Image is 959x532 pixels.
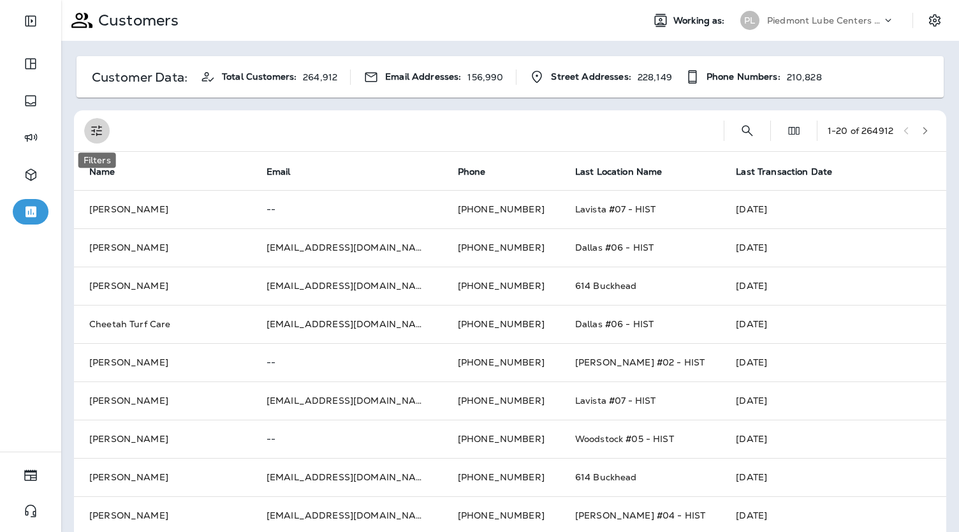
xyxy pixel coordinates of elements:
td: [PERSON_NAME] [74,267,251,305]
td: [PERSON_NAME] [74,190,251,228]
span: Total Customers: [222,71,296,82]
div: Filters [78,152,116,168]
p: 264,912 [303,72,337,82]
td: [PHONE_NUMBER] [443,228,560,267]
div: 1 - 20 of 264912 [828,126,893,136]
p: Piedmont Lube Centers LLC [767,15,882,26]
td: Cheetah Turf Care [74,305,251,343]
span: Name [89,166,132,177]
span: [PERSON_NAME] #04 - HIST [575,510,705,521]
span: Email [267,166,307,177]
span: Phone [458,166,502,177]
p: 156,990 [467,72,503,82]
span: Dallas #06 - HIST [575,318,654,330]
td: [EMAIL_ADDRESS][DOMAIN_NAME] [251,228,443,267]
td: [DATE] [721,381,946,420]
td: [PERSON_NAME] [74,458,251,496]
p: 210,828 [787,72,822,82]
button: Filters [84,118,110,144]
button: Expand Sidebar [13,8,48,34]
button: Search Customers [735,118,760,144]
span: Dallas #06 - HIST [575,242,654,253]
td: [PHONE_NUMBER] [443,343,560,381]
td: [EMAIL_ADDRESS][DOMAIN_NAME] [251,267,443,305]
span: 614 Buckhead [575,280,637,292]
p: -- [267,204,427,214]
span: [PERSON_NAME] #02 - HIST [575,357,705,368]
span: Phone Numbers: [706,71,780,82]
td: [PHONE_NUMBER] [443,190,560,228]
td: [PERSON_NAME] [74,228,251,267]
span: Street Addresses: [551,71,631,82]
div: PL [740,11,759,30]
span: Name [89,166,115,177]
td: [PERSON_NAME] [74,381,251,420]
td: [PHONE_NUMBER] [443,267,560,305]
span: Last Location Name [575,166,663,177]
button: Settings [923,9,946,32]
td: [DATE] [721,343,946,381]
td: [EMAIL_ADDRESS][DOMAIN_NAME] [251,458,443,496]
span: Lavista #07 - HIST [575,395,656,406]
td: [PHONE_NUMBER] [443,420,560,458]
td: [DATE] [721,420,946,458]
p: Customers [93,11,179,30]
td: [DATE] [721,190,946,228]
button: Edit Fields [781,118,807,144]
span: Email [267,166,291,177]
td: [EMAIL_ADDRESS][DOMAIN_NAME] [251,305,443,343]
span: Lavista #07 - HIST [575,203,656,215]
span: Woodstock #05 - HIST [575,433,674,445]
p: 228,149 [638,72,672,82]
td: [DATE] [721,458,946,496]
p: -- [267,434,427,444]
td: [PHONE_NUMBER] [443,381,560,420]
td: [PERSON_NAME] [74,343,251,381]
td: [DATE] [721,267,946,305]
span: 614 Buckhead [575,471,637,483]
td: [DATE] [721,228,946,267]
span: Phone [458,166,486,177]
td: [DATE] [721,305,946,343]
span: Last Location Name [575,166,679,177]
p: Customer Data: [92,72,187,82]
span: Working as: [673,15,728,26]
span: Last Transaction Date [736,166,849,177]
td: [PHONE_NUMBER] [443,458,560,496]
p: -- [267,357,427,367]
span: Email Addresses: [385,71,461,82]
td: [EMAIL_ADDRESS][DOMAIN_NAME] [251,381,443,420]
td: [PHONE_NUMBER] [443,305,560,343]
td: [PERSON_NAME] [74,420,251,458]
span: Last Transaction Date [736,166,832,177]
